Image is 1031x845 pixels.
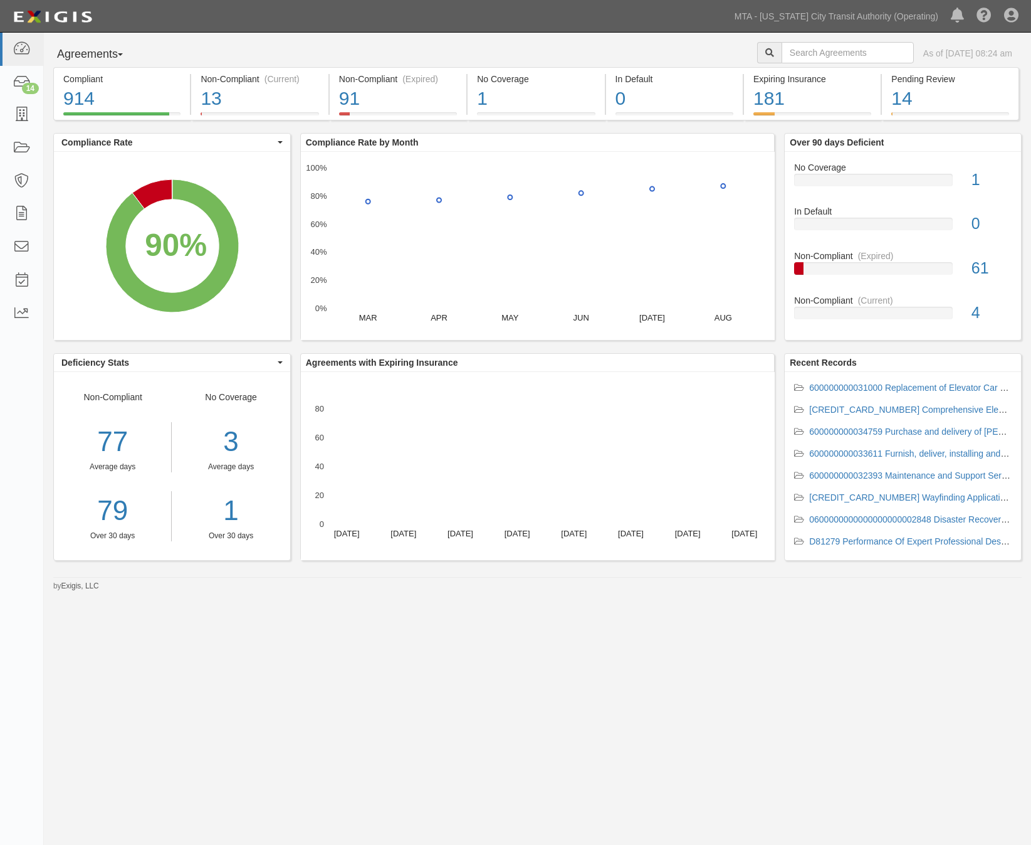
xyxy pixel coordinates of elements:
text: JUN [573,313,589,322]
button: Agreements [53,42,147,67]
div: Pending Review [891,73,1008,85]
text: 100% [306,163,327,173]
text: 20 [315,491,323,500]
div: Non-Compliant (Expired) [339,73,457,85]
text: [DATE] [390,529,416,538]
div: Expiring Insurance [753,73,871,85]
text: MAY [501,313,519,322]
div: 0 [962,213,1021,235]
b: Agreements with Expiring Insurance [306,358,458,368]
a: MTA - [US_STATE] City Transit Authority (Operating) [728,4,945,29]
text: [DATE] [674,529,700,538]
div: No Coverage [785,161,1021,174]
div: Average days [54,462,171,472]
div: Over 30 days [181,531,280,541]
button: Compliance Rate [54,134,290,151]
text: [DATE] [504,529,530,538]
div: Non-Compliant [785,294,1021,307]
span: Compliance Rate [61,136,275,149]
div: No Coverage [172,391,290,541]
a: Non-Compliant(Current)4 [794,294,1012,329]
div: 914 [63,85,181,112]
a: Compliant914 [53,112,190,122]
b: Over 90 days Deficient [790,137,884,147]
a: Pending Review14 [882,112,1018,122]
div: As of [DATE] 08:24 am [923,47,1012,60]
a: Non-Compliant(Expired)91 [330,112,466,122]
div: 1 [962,169,1021,191]
input: Search Agreements [782,42,914,63]
text: [DATE] [447,529,473,538]
div: 3 [181,422,280,462]
text: 0 [320,519,324,529]
div: (Expired) [858,250,894,262]
text: 40 [315,462,323,471]
div: 91 [339,85,457,112]
text: 60% [310,219,327,228]
a: 600000000031000 Replacement of Elevator Car Floors [809,383,1024,393]
svg: A chart. [54,152,290,340]
text: 40% [310,247,327,257]
text: [DATE] [561,529,587,538]
b: Compliance Rate by Month [306,137,419,147]
a: Non-Compliant(Expired)61 [794,250,1012,294]
small: by [53,581,99,592]
div: 4 [962,302,1021,324]
div: 0 [615,85,733,112]
div: 14 [22,83,39,94]
div: In Default [615,73,733,85]
a: In Default0 [794,205,1012,250]
div: Compliant [63,73,181,85]
a: 79 [54,491,171,531]
text: 80% [310,191,327,201]
div: Non-Compliant [54,391,172,541]
i: Help Center - Complianz [976,9,992,24]
svg: A chart. [301,372,775,560]
div: 14 [891,85,1008,112]
div: No Coverage [477,73,595,85]
text: MAR [358,313,377,322]
div: 13 [201,85,318,112]
a: No Coverage1 [468,112,604,122]
div: Over 30 days [54,531,171,541]
text: 20% [310,275,327,285]
svg: A chart. [301,152,775,340]
text: [DATE] [639,313,665,322]
b: Recent Records [790,358,857,368]
div: (Current) [264,73,300,85]
span: Deficiency Stats [61,356,275,369]
div: Average days [181,462,280,472]
text: APR [431,313,447,322]
a: In Default0 [606,112,743,122]
a: No Coverage1 [794,161,1012,206]
text: 80 [315,404,323,413]
div: Non-Compliant [785,250,1021,262]
div: In Default [785,205,1021,218]
text: [DATE] [731,529,757,538]
a: Non-Compliant(Current)13 [191,112,328,122]
div: (Expired) [402,73,438,85]
a: 1 [181,491,280,531]
div: (Current) [858,294,893,307]
div: 1 [477,85,595,112]
div: Non-Compliant (Current) [201,73,318,85]
text: AUG [714,313,731,322]
div: 90% [145,223,207,267]
text: 0% [315,304,327,313]
div: 181 [753,85,871,112]
a: Expiring Insurance181 [744,112,881,122]
div: 77 [54,422,171,462]
text: 60 [315,433,323,442]
a: Exigis, LLC [61,582,99,590]
img: logo-5460c22ac91f19d4615b14bd174203de0afe785f0fc80cf4dbbc73dc1793850b.png [9,6,96,28]
button: Deficiency Stats [54,354,290,371]
text: [DATE] [333,529,359,538]
div: 61 [962,257,1021,280]
text: [DATE] [618,529,644,538]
